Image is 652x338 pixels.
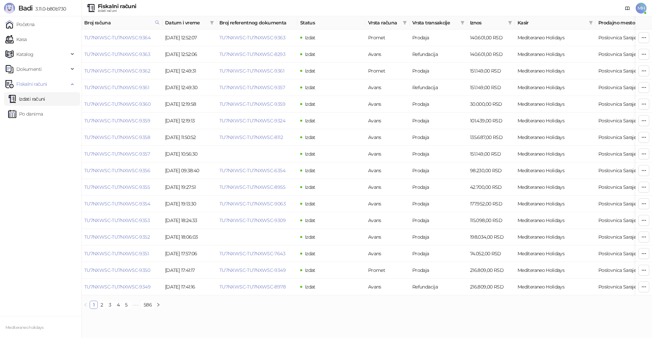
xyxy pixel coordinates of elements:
td: [DATE] 17:41:17 [162,262,217,279]
td: Prodaja [410,179,467,196]
td: TU7NXWSC-TU7NXWSC-9364 [81,29,162,46]
td: [DATE] 11:50:52 [162,129,217,146]
a: Kasa [5,33,26,46]
a: Izdati računi [8,92,45,106]
td: Mediteraneo Holidays [515,212,596,229]
td: Mediteraneo Holidays [515,29,596,46]
a: TU7NXWSC-TU7NXWSC-9359 [219,101,285,107]
a: TU7NXWSC-TU7NXWSC-9324 [219,118,285,124]
td: 151.149,00 RSD [467,146,515,162]
span: filter [589,21,593,25]
td: TU7NXWSC-TU7NXWSC-9363 [81,46,162,63]
td: TU7NXWSC-TU7NXWSC-9361 [81,79,162,96]
img: Logo [4,3,15,14]
td: Avans [365,179,410,196]
button: right [154,301,162,309]
a: TU7NXWSC-TU7NXWSC-9351 [84,251,149,257]
span: Vrsta transakcije [412,19,458,26]
span: right [156,303,160,307]
span: Kasir [518,19,586,26]
td: Avans [365,162,410,179]
span: 3.11.0-b80b730 [33,6,66,12]
td: Avans [365,113,410,129]
span: Broj računa [84,19,152,26]
li: Sledećih 5 Strana [130,301,141,309]
span: filter [508,21,512,25]
td: Refundacija [410,79,467,96]
span: Izdat [305,184,315,190]
td: Prodaja [410,262,467,279]
td: TU7NXWSC-TU7NXWSC-9357 [81,146,162,162]
td: Mediteraneo Holidays [515,129,596,146]
td: Mediteraneo Holidays [515,229,596,245]
td: Mediteraneo Holidays [515,262,596,279]
a: TU7NXWSC-TU7NXWSC-9357 [84,151,150,157]
a: TU7NXWSC-TU7NXWSC-9364 [84,35,150,41]
td: 135.687,00 RSD [467,129,515,146]
a: TU7NXWSC-TU7NXWSC-9355 [84,184,150,190]
td: [DATE] 12:49:31 [162,63,217,79]
span: Izdat [305,201,315,207]
td: [DATE] 17:57:06 [162,245,217,262]
th: Status [297,16,365,29]
li: Prethodna strana [81,301,90,309]
td: Mediteraneo Holidays [515,79,596,96]
td: 216.809,00 RSD [467,262,515,279]
td: 151.149,00 RSD [467,63,515,79]
td: Prodaja [410,162,467,179]
td: [DATE] 12:19:58 [162,96,217,113]
a: TU7NXWSC-TU7NXWSC-9362 [84,68,150,74]
span: Izdat [305,151,315,157]
td: Prodaja [410,96,467,113]
td: 151.149,00 RSD [467,79,515,96]
td: Avans [365,279,410,295]
span: Izdat [305,68,315,74]
td: Prodaja [410,212,467,229]
a: 586 [142,301,154,309]
span: Datum i vreme [165,19,207,26]
td: Prodaja [410,146,467,162]
a: TU7NXWSC-TU7NXWSC-9349 [84,284,150,290]
a: TU7NXWSC-TU7NXWSC-9359 [84,118,150,124]
td: Prodaja [410,229,467,245]
a: TU7NXWSC-TU7NXWSC-9358 [84,134,150,140]
td: [DATE] 12:19:13 [162,113,217,129]
a: TU7NXWSC-TU7NXWSC-9350 [84,267,150,273]
td: Mediteraneo Holidays [515,96,596,113]
a: 1 [90,301,97,309]
a: TU7NXWSC-TU7NXWSC-9361 [219,68,284,74]
td: Avans [365,245,410,262]
td: Avans [365,196,410,212]
a: TU7NXWSC-TU7NXWSC-8293 [219,51,285,57]
td: [DATE] 19:13:30 [162,196,217,212]
td: [DATE] 12:49:30 [162,79,217,96]
td: Avans [365,229,410,245]
td: Avans [365,96,410,113]
span: filter [460,21,465,25]
span: Izdat [305,284,315,290]
small: Mediteraneo holidays [5,325,43,330]
td: Avans [365,212,410,229]
span: filter [209,18,215,28]
a: TU7NXWSC-TU7NXWSC-8978 [219,284,286,290]
a: 2 [98,301,106,309]
a: TU7NXWSC-TU7NXWSC-9357 [219,84,285,91]
li: 3 [106,301,114,309]
td: Mediteraneo Holidays [515,113,596,129]
td: Prodaja [410,245,467,262]
span: ••• [130,301,141,309]
span: Izdat [305,118,315,124]
td: 42.700,00 RSD [467,179,515,196]
a: TU7NXWSC-TU7NXWSC-9360 [84,101,150,107]
li: 586 [141,301,154,309]
td: Prodaja [410,29,467,46]
td: Avans [365,46,410,63]
td: [DATE] 18:06:03 [162,229,217,245]
a: TU7NXWSC-TU7NXWSC-9353 [84,217,150,223]
th: Vrsta transakcije [410,16,467,29]
span: Dokumenti [16,62,41,76]
td: 177.952,00 RSD [467,196,515,212]
a: TU7NXWSC-TU7NXWSC-9363 [219,35,285,41]
a: TU7NXWSC-TU7NXWSC-9363 [84,51,150,57]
